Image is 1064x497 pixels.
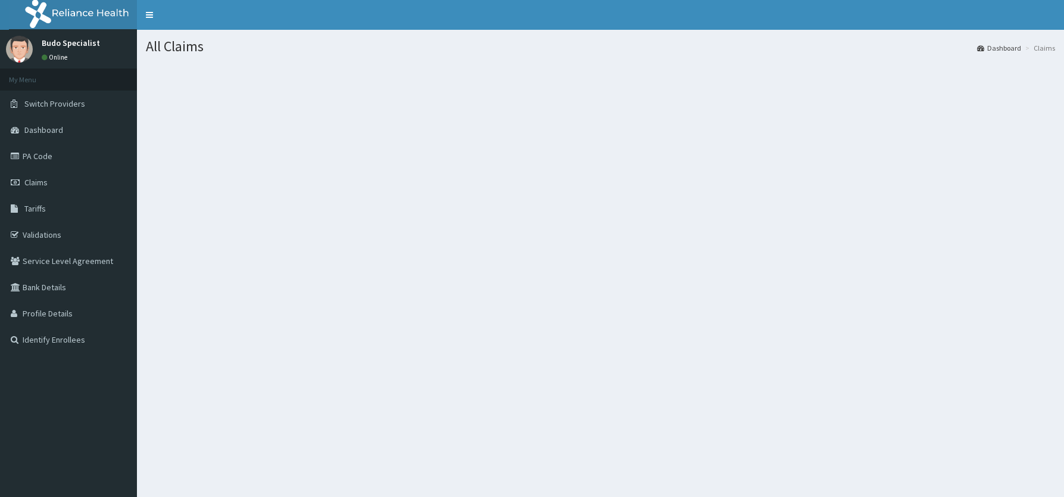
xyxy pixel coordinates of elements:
[42,53,70,61] a: Online
[42,39,100,47] p: Budo Specialist
[146,39,1055,54] h1: All Claims
[24,177,48,188] span: Claims
[24,98,85,109] span: Switch Providers
[977,43,1021,53] a: Dashboard
[24,203,46,214] span: Tariffs
[6,36,33,63] img: User Image
[1022,43,1055,53] li: Claims
[24,125,63,135] span: Dashboard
